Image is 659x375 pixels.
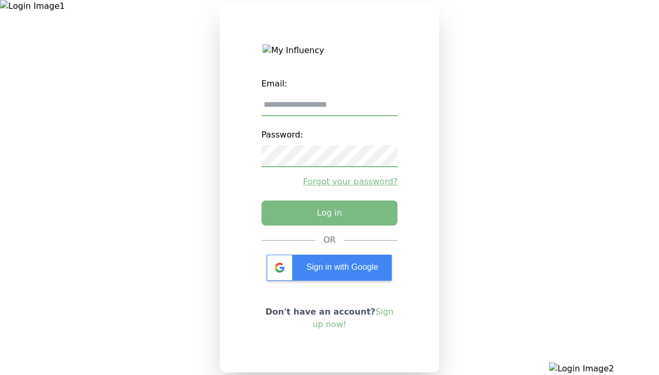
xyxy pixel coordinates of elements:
[263,44,396,57] img: My Influency
[324,234,336,246] div: OR
[267,255,392,281] div: Sign in with Google
[306,262,378,271] span: Sign in with Google
[262,73,398,94] label: Email:
[549,362,659,375] img: Login Image2
[262,306,398,331] p: Don't have an account?
[262,124,398,145] label: Password:
[262,176,398,188] a: Forgot your password?
[262,201,398,226] button: Log in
